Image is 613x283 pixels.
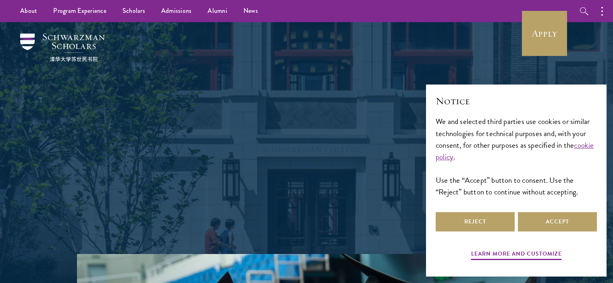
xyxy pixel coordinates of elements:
[471,249,562,261] button: Learn more and customize
[436,116,597,197] div: We and selected third parties use cookies or similar technologies for technical purposes and, wit...
[20,33,105,62] img: Schwarzman Scholars
[436,212,515,231] button: Reject
[436,94,597,108] h2: Notice
[522,11,567,56] a: Apply
[518,212,597,231] button: Accept
[436,139,594,163] a: cookie policy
